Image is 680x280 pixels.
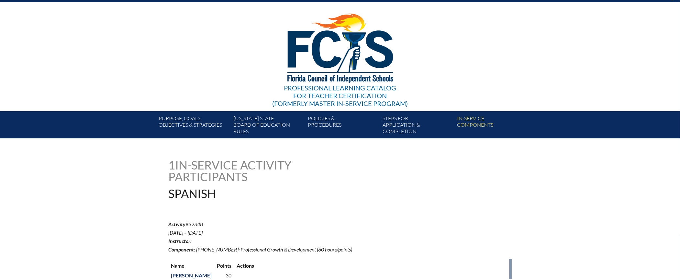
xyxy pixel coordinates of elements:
[169,220,396,254] p: #32348
[156,114,230,138] a: Purpose, goals,objectives & strategies
[273,2,407,91] img: FCISlogo221.eps
[272,84,408,107] div: Professional Learning Catalog (formerly Master In-service Program)
[270,1,410,109] a: Professional Learning Catalog for Teacher Certification(formerly Master In-service Program)
[454,114,529,138] a: In-servicecomponents
[169,229,203,236] span: [DATE] – [DATE]
[293,92,387,99] span: for Teacher Certification
[169,188,381,199] h1: Spanish
[169,246,195,252] b: Component:
[317,246,352,252] span: (60 hours/points)
[169,158,175,172] span: 1
[171,262,212,270] p: Name
[215,272,234,278] td: 30
[231,114,305,138] a: [US_STATE] StateBoard of Education rules
[196,246,316,252] span: [PHONE_NUMBER]: Professional Growth & Development
[169,221,186,227] b: Activity
[169,159,299,182] h1: In-service Activity Participants
[380,114,454,138] a: Steps forapplication & completion
[237,262,254,270] p: Actions
[305,114,380,138] a: Policies &Procedures
[217,262,232,270] p: Points
[169,271,215,280] a: [PERSON_NAME]
[169,238,192,244] b: Instructor:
